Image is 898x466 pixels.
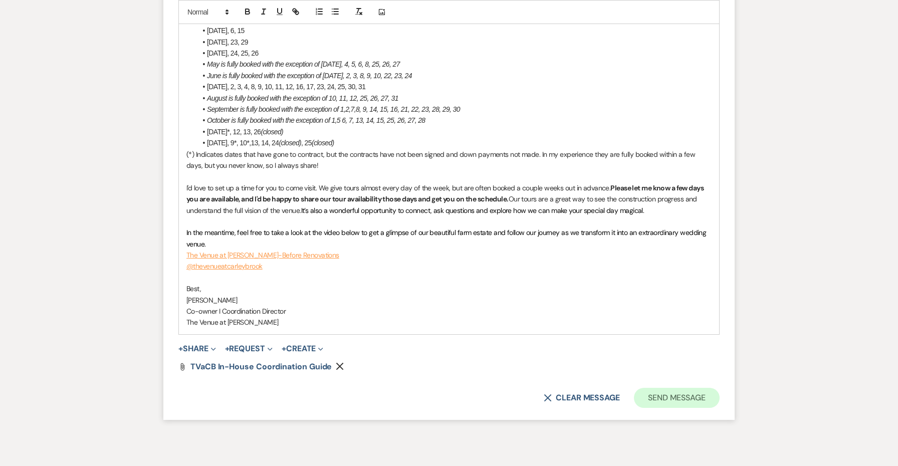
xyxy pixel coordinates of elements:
[207,139,279,147] span: [DATE], 9*, 10*,13, 14, 24
[186,194,699,214] span: Our tours are a great way to see the construction progress and understand the full vision of the ...
[186,183,610,192] span: I'd love to set up a time for you to come visit. We give tours almost every day of the week, but ...
[186,228,708,248] span: In the meantime, feel free to take a look at the video below to get a glimpse of our beautiful fa...
[207,38,248,46] span: [DATE], 23, 29
[186,284,201,293] span: Best,
[207,94,398,102] em: August is fully booked with the exception of 10, 11, 12, 25, 26, 27, 31
[282,345,286,353] span: +
[190,363,332,371] a: TVaCB In-House Coordination Guide
[190,361,332,372] span: TVaCB In-House Coordination Guide
[186,307,286,316] span: Co-owner I Coordination Director
[178,345,216,353] button: Share
[186,251,339,260] a: The Venue at [PERSON_NAME]-Before Renovations
[178,345,183,353] span: +
[301,139,312,147] span: , 25
[301,206,644,215] span: It’s also a wonderful opportunity to connect, ask questions and explore how we can make your spec...
[312,139,334,147] em: (closed)
[186,296,238,305] span: [PERSON_NAME]
[282,345,323,353] button: Create
[207,49,259,57] span: [DATE], 24, 25, 26
[207,72,412,80] em: June is fully booked with the exception of [DATE], 2, 3, 8, 9, 10, 22, 23, 24
[207,27,245,35] span: [DATE], 6, 15
[207,128,261,136] span: [DATE]*, 12, 13, 26
[225,345,230,353] span: +
[279,139,301,147] em: (closed)
[225,345,273,353] button: Request
[544,394,620,402] button: Clear message
[207,116,425,124] em: October is fully booked with the exception of 1,5 6, 7, 13, 14, 15, 25, 26, 27, 28
[207,105,460,113] em: September is fully booked with the exception of 1,2,7,8, 9, 14, 15, 16, 21, 22, 23, 28, 29, 30
[186,150,697,170] span: (*) Indicates dates that have gone to contract, but the contracts have not been signed and down p...
[207,83,365,91] span: [DATE], 2, 3, 4, 8, 9, 10, 11, 12, 16, 17, 23, 24, 25, 30, 31
[186,318,278,327] span: The Venue at [PERSON_NAME]
[261,128,283,136] em: (closed)
[207,60,400,68] em: May is fully booked with the exception of [DATE], 4, 5, 6, 8, 25, 26, 27
[186,262,263,271] a: @thevenueatcarleybrook
[634,388,720,408] button: Send Message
